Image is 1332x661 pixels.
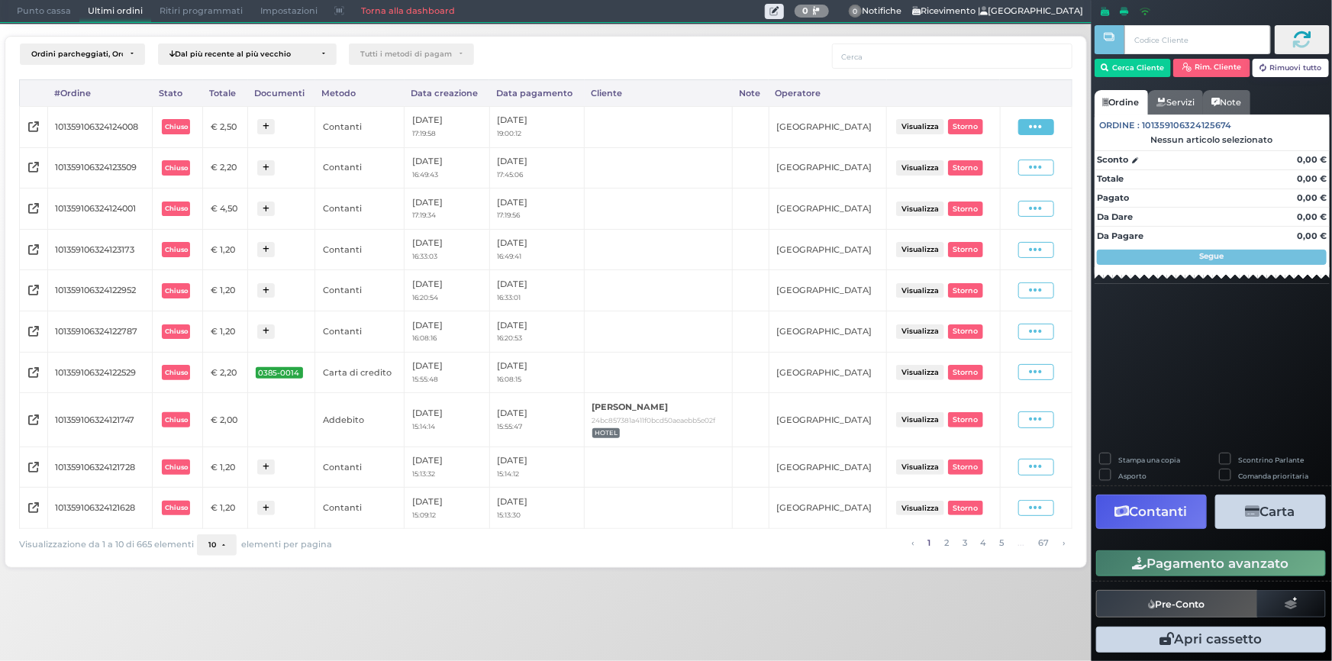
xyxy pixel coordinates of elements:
[948,160,983,175] button: Storno
[79,1,151,22] span: Ultimi ordini
[165,504,188,511] b: Chiuso
[47,147,152,189] td: 101359106324123509
[315,147,405,189] td: Contanti
[948,242,983,256] button: Storno
[923,534,934,551] a: alla pagina 1
[1253,59,1330,77] button: Rimuovi tutto
[8,1,79,22] span: Punto cassa
[907,534,918,551] a: pagina precedente
[497,511,521,519] small: 15:13:30
[165,287,188,295] b: Chiuso
[769,189,886,230] td: [GEOGRAPHIC_DATA]
[1095,59,1172,77] button: Cerca Cliente
[165,246,188,253] b: Chiuso
[948,459,983,474] button: Storno
[489,393,584,447] td: [DATE]
[489,189,584,230] td: [DATE]
[315,189,405,230] td: Contanti
[769,393,886,447] td: [GEOGRAPHIC_DATA]
[20,44,145,65] button: Ordini parcheggiati, Ordini aperti, Ordini chiusi
[896,324,943,339] button: Visualizza
[203,311,248,353] td: € 1,20
[256,367,303,379] span: 0385-0014
[489,270,584,311] td: [DATE]
[489,447,584,488] td: [DATE]
[896,501,943,515] button: Visualizza
[315,393,405,447] td: Addebito
[1034,534,1053,551] a: alla pagina 67
[489,488,584,529] td: [DATE]
[948,324,983,339] button: Storno
[592,428,621,438] span: HOTEL
[1297,173,1327,184] strong: 0,00 €
[203,393,248,447] td: € 2,00
[412,334,437,342] small: 16:08:16
[165,416,188,424] b: Chiuso
[497,129,521,137] small: 19:00:12
[489,352,584,393] td: [DATE]
[732,80,769,106] div: Note
[489,80,584,106] div: Data pagamento
[412,293,438,301] small: 16:20:54
[769,447,886,488] td: [GEOGRAPHIC_DATA]
[896,283,943,298] button: Visualizza
[248,80,315,106] div: Documenti
[1124,25,1270,54] input: Codice Cliente
[769,270,886,311] td: [GEOGRAPHIC_DATA]
[1095,90,1148,114] a: Ordine
[412,170,438,179] small: 16:49:43
[769,80,886,106] div: Operatore
[203,106,248,147] td: € 2,50
[47,189,152,230] td: 101359106324124001
[47,393,152,447] td: 101359106324121747
[165,164,188,172] b: Chiuso
[203,80,248,106] div: Totale
[940,534,953,551] a: alla pagina 2
[153,80,203,106] div: Stato
[405,393,490,447] td: [DATE]
[1297,192,1327,203] strong: 0,00 €
[1097,192,1129,203] strong: Pagato
[158,44,337,65] button: Dal più recente al più vecchio
[497,170,523,179] small: 17:45:06
[405,80,490,106] div: Data creazione
[497,375,521,383] small: 16:08:15
[497,211,520,219] small: 17:19:56
[1297,154,1327,165] strong: 0,00 €
[802,5,808,16] b: 0
[948,283,983,298] button: Storno
[1096,627,1326,653] button: Apri cassetto
[412,469,435,478] small: 15:13:32
[948,119,983,134] button: Storno
[585,80,733,106] div: Cliente
[47,311,152,353] td: 101359106324122787
[315,229,405,270] td: Contanti
[497,252,521,260] small: 16:49:41
[165,123,188,131] b: Chiuso
[592,416,716,424] small: 24bc857381a411f0bcd50aeaebb5e02f
[165,205,188,212] b: Chiuso
[1203,90,1250,114] a: Note
[47,488,152,529] td: 101359106324121628
[315,352,405,393] td: Carta di credito
[948,412,983,427] button: Storno
[1173,59,1250,77] button: Rim. Cliente
[769,352,886,393] td: [GEOGRAPHIC_DATA]
[252,1,326,22] span: Impostazioni
[405,106,490,147] td: [DATE]
[1096,550,1326,576] button: Pagamento avanzato
[948,202,983,216] button: Storno
[203,189,248,230] td: € 4,50
[47,229,152,270] td: 101359106324123173
[1118,455,1180,465] label: Stampa una copia
[165,369,188,376] b: Chiuso
[203,447,248,488] td: € 1,20
[405,229,490,270] td: [DATE]
[832,44,1072,69] input: Cerca
[412,422,435,430] small: 15:14:14
[412,252,437,260] small: 16:33:03
[31,50,123,59] div: Ordini parcheggiati, Ordini aperti, Ordini chiusi
[896,202,943,216] button: Visualizza
[203,352,248,393] td: € 2,20
[47,80,152,106] div: #Ordine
